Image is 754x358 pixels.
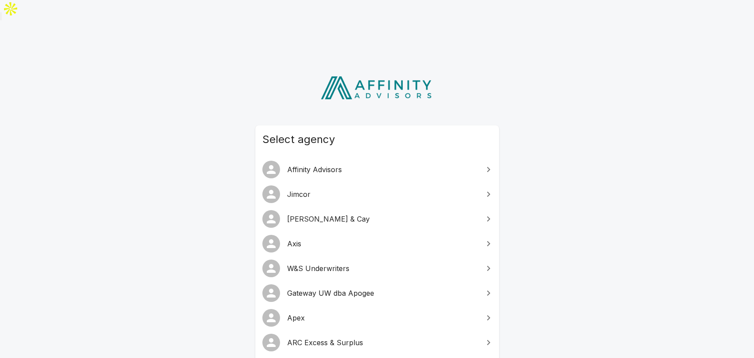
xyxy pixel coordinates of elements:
span: Affinity Advisors [287,164,478,175]
span: ARC Excess & Surplus [287,337,478,348]
img: Affinity Advisors Logo [314,73,440,102]
span: Select agency [262,132,492,147]
span: Axis [287,238,478,249]
a: Affinity Advisors [255,157,499,182]
a: ARC Excess & Surplus [255,330,499,355]
a: Jimcor [255,182,499,207]
span: Jimcor [287,189,478,200]
a: Gateway UW dba Apogee [255,281,499,305]
span: W&S Underwriters [287,263,478,274]
a: Apex [255,305,499,330]
a: Axis [255,231,499,256]
span: Apex [287,313,478,323]
a: [PERSON_NAME] & Cay [255,207,499,231]
span: Gateway UW dba Apogee [287,288,478,298]
a: W&S Underwriters [255,256,499,281]
span: [PERSON_NAME] & Cay [287,214,478,224]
